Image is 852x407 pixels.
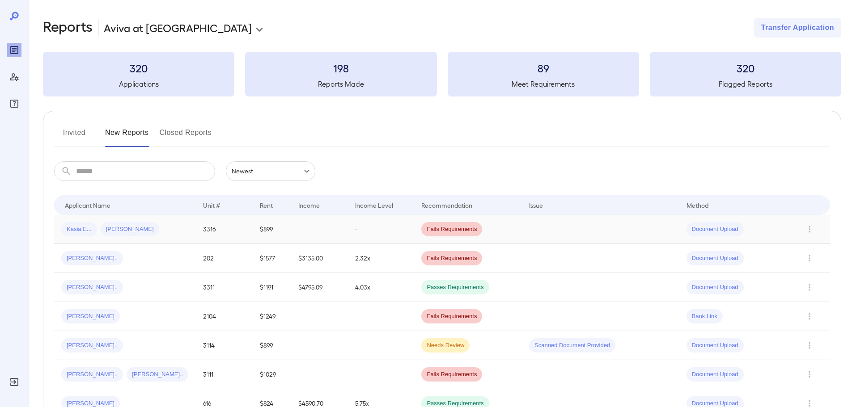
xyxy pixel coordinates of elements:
[802,280,817,294] button: Row Actions
[421,225,482,234] span: Fails Requirements
[61,225,97,234] span: Kasia E...
[196,331,253,360] td: 3114
[196,244,253,273] td: 202
[348,215,414,244] td: -
[43,61,234,75] h3: 320
[421,200,472,210] div: Recommendation
[61,370,123,379] span: [PERSON_NAME]..
[802,367,817,382] button: Row Actions
[802,338,817,352] button: Row Actions
[7,97,21,111] div: FAQ
[348,331,414,360] td: -
[529,200,543,210] div: Issue
[54,126,94,147] button: Invited
[650,79,841,89] h5: Flagged Reports
[7,43,21,57] div: Reports
[226,161,315,181] div: Newest
[802,251,817,265] button: Row Actions
[348,273,414,302] td: 4.03x
[687,370,744,379] span: Document Upload
[105,126,149,147] button: New Reports
[196,302,253,331] td: 2104
[43,79,234,89] h5: Applications
[253,302,291,331] td: $1249
[127,370,188,379] span: [PERSON_NAME]..
[61,312,120,321] span: [PERSON_NAME]
[245,61,437,75] h3: 198
[348,360,414,389] td: -
[355,200,393,210] div: Income Level
[160,126,212,147] button: Closed Reports
[687,283,744,292] span: Document Upload
[196,215,253,244] td: 3316
[260,200,274,210] div: Rent
[448,61,639,75] h3: 89
[687,254,744,263] span: Document Upload
[291,273,348,302] td: $4795.09
[101,225,159,234] span: [PERSON_NAME]
[291,244,348,273] td: $3135.00
[687,200,708,210] div: Method
[421,254,482,263] span: Fails Requirements
[43,52,841,97] summary: 320Applications198Reports Made89Meet Requirements320Flagged Reports
[650,61,841,75] h3: 320
[253,215,291,244] td: $899
[802,309,817,323] button: Row Actions
[802,222,817,236] button: Row Actions
[253,244,291,273] td: $1577
[65,200,110,210] div: Applicant Name
[421,341,470,350] span: Needs Review
[7,70,21,84] div: Manage Users
[7,375,21,389] div: Log Out
[421,312,482,321] span: Fails Requirements
[245,79,437,89] h5: Reports Made
[253,360,291,389] td: $1029
[196,273,253,302] td: 3311
[61,341,123,350] span: [PERSON_NAME]..
[529,341,615,350] span: Scanned Document Provided
[348,244,414,273] td: 2.32x
[348,302,414,331] td: -
[687,312,723,321] span: Bank Link
[61,283,123,292] span: [PERSON_NAME]..
[196,360,253,389] td: 3111
[61,254,123,263] span: [PERSON_NAME]..
[687,225,744,234] span: Document Upload
[448,79,639,89] h5: Meet Requirements
[253,273,291,302] td: $1191
[421,283,489,292] span: Passes Requirements
[298,200,320,210] div: Income
[754,18,841,38] button: Transfer Application
[43,18,93,38] h2: Reports
[104,21,252,35] p: Aviva at [GEOGRAPHIC_DATA]
[421,370,482,379] span: Fails Requirements
[687,341,744,350] span: Document Upload
[253,331,291,360] td: $899
[203,200,220,210] div: Unit #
